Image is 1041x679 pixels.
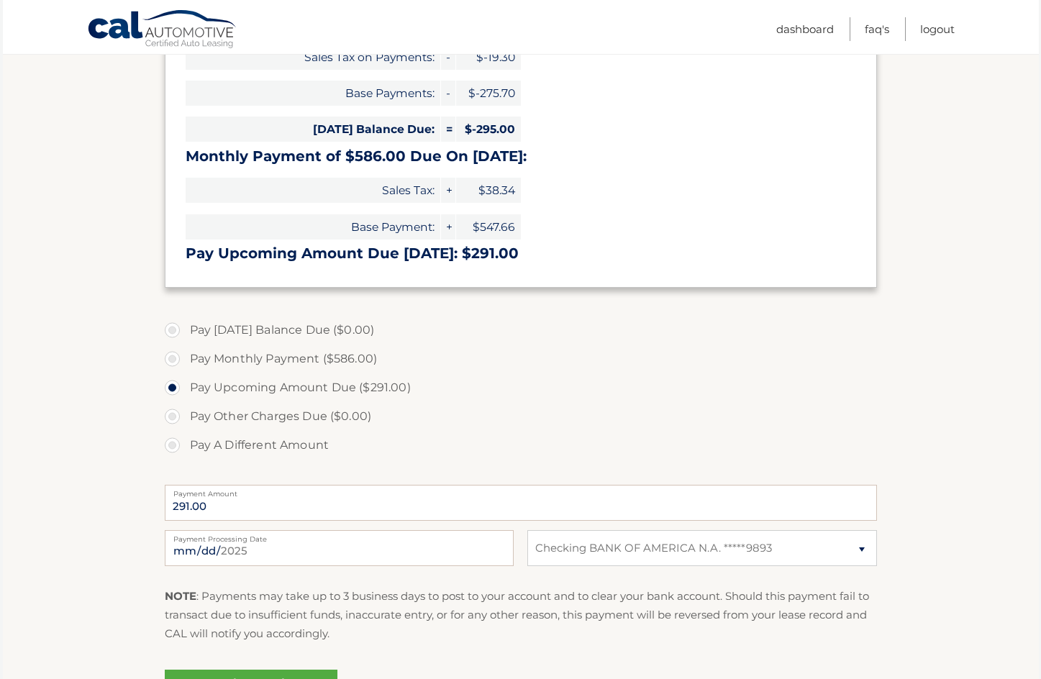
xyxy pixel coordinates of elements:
label: Pay Monthly Payment ($586.00) [165,345,877,373]
span: $-19.30 [456,45,521,70]
span: $-295.00 [456,117,521,142]
a: Cal Automotive [87,9,238,51]
h3: Pay Upcoming Amount Due [DATE]: $291.00 [186,245,856,263]
span: Sales Tax on Payments: [186,45,440,70]
span: + [441,214,455,240]
strong: NOTE [165,589,196,603]
label: Payment Processing Date [165,530,514,542]
label: Pay Upcoming Amount Due ($291.00) [165,373,877,402]
input: Payment Amount [165,485,877,521]
label: Pay A Different Amount [165,431,877,460]
a: Logout [920,17,955,41]
span: = [441,117,455,142]
span: Base Payment: [186,214,440,240]
span: [DATE] Balance Due: [186,117,440,142]
a: FAQ's [865,17,889,41]
span: Sales Tax: [186,178,440,203]
label: Pay [DATE] Balance Due ($0.00) [165,316,877,345]
span: - [441,45,455,70]
a: Dashboard [776,17,834,41]
input: Payment Date [165,530,514,566]
label: Pay Other Charges Due ($0.00) [165,402,877,431]
span: Base Payments: [186,81,440,106]
span: + [441,178,455,203]
p: : Payments may take up to 3 business days to post to your account and to clear your bank account.... [165,587,877,644]
span: $547.66 [456,214,521,240]
span: $38.34 [456,178,521,203]
label: Payment Amount [165,485,877,496]
span: - [441,81,455,106]
span: $-275.70 [456,81,521,106]
h3: Monthly Payment of $586.00 Due On [DATE]: [186,147,856,165]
